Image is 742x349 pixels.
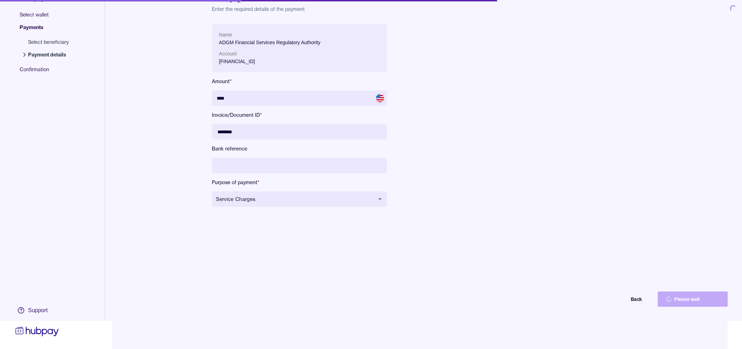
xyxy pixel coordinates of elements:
[20,24,76,36] span: Payments
[212,145,387,152] label: Bank reference
[219,50,380,58] p: Account
[581,291,651,307] button: Back
[219,31,380,39] p: Name
[219,58,380,65] p: [FINANCIAL_ID]
[212,179,387,186] label: Purpose of payment
[28,307,48,314] div: Support
[219,39,380,46] p: ADGM Financial Services Regulatory Authority
[28,51,69,58] span: Payment details
[28,39,69,46] span: Select beneficiary
[212,78,387,85] label: Amount
[212,6,635,13] p: Enter the required details of the payment
[14,303,60,318] a: Support
[216,196,375,203] span: Service Charges
[212,112,387,119] label: Invoice/Document ID
[20,11,76,24] span: Select wallet
[20,66,76,79] span: Confirmation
